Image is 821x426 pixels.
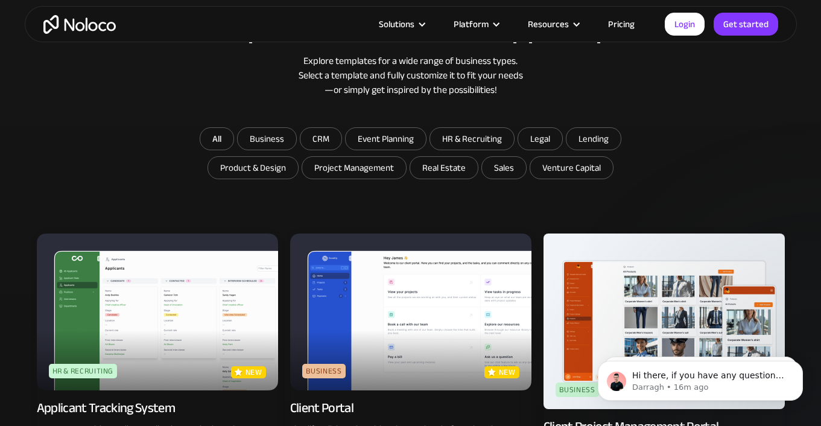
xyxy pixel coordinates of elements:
[290,399,353,416] div: Client Portal
[200,127,234,150] a: All
[528,16,569,32] div: Resources
[379,16,414,32] div: Solutions
[364,16,439,32] div: Solutions
[665,13,705,36] a: Login
[593,16,650,32] a: Pricing
[556,383,599,397] div: Business
[714,13,778,36] a: Get started
[580,335,821,420] iframe: Intercom notifications message
[499,366,516,378] p: new
[246,366,262,378] p: new
[37,54,785,97] div: Explore templates for a wide range of business types. Select a template and fully customize it to...
[454,16,489,32] div: Platform
[439,16,513,32] div: Platform
[513,16,593,32] div: Resources
[302,364,346,378] div: Business
[37,399,176,416] div: Applicant Tracking System
[43,15,116,34] a: home
[49,364,118,378] div: HR & Recruiting
[170,127,652,182] form: Email Form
